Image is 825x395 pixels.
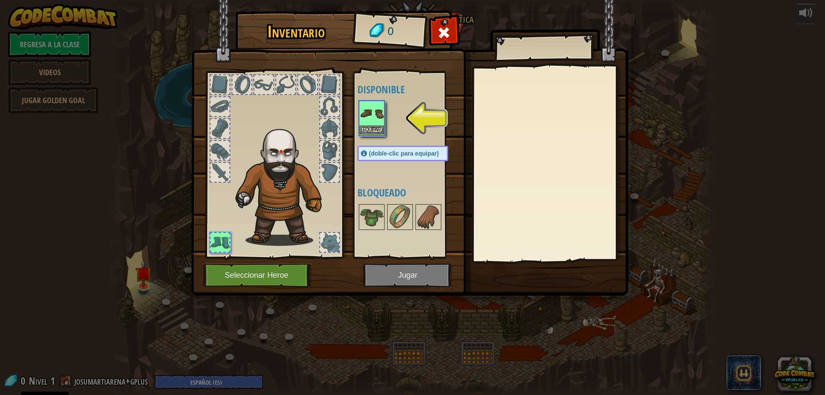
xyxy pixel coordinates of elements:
img: portrait.png [416,205,440,229]
img: portrait.png [360,101,384,126]
button: Seleccionar Heroe [203,263,312,287]
h4: Disponible [357,84,465,95]
h4: Bloqueado [357,187,465,198]
h1: Inventario [241,23,351,41]
button: Equipar [360,126,384,135]
img: portrait.png [388,205,412,229]
img: goliath_hair.png [231,121,336,246]
span: (doble-clic para equipar) [369,150,439,157]
span: 0 [387,24,394,40]
img: portrait.png [360,205,384,229]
